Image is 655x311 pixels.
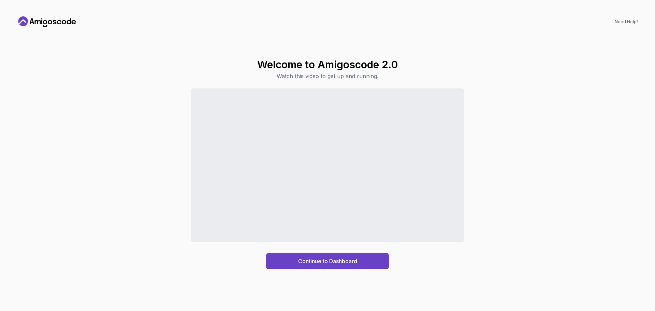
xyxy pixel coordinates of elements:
button: Continue to Dashboard [266,253,389,269]
a: Home link [16,16,78,27]
h1: Welcome to Amigoscode 2.0 [257,58,398,71]
a: Need Help? [615,19,639,25]
div: Continue to Dashboard [298,257,357,265]
iframe: Sales Video [191,88,464,242]
p: Watch this video to get up and running. [257,72,398,80]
